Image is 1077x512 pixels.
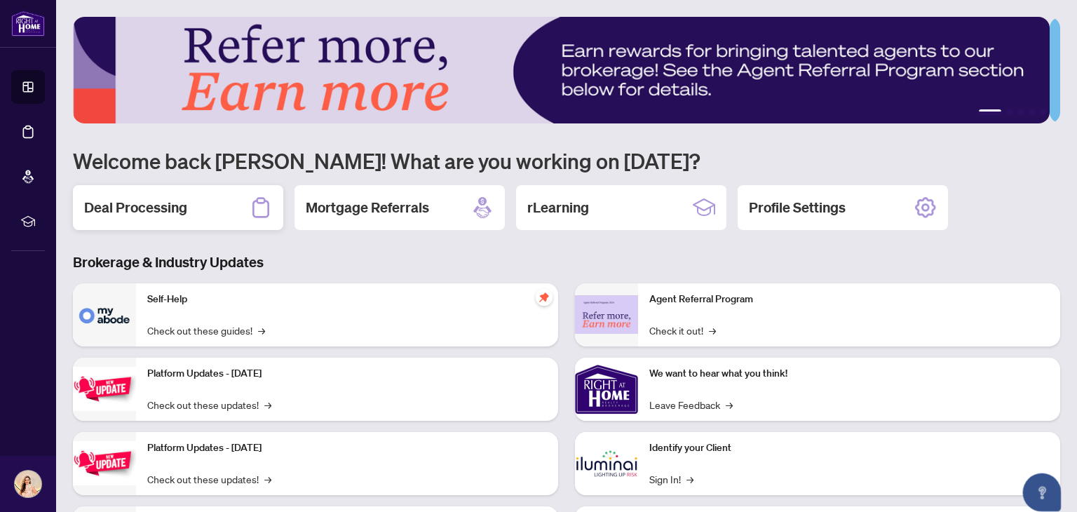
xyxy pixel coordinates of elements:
p: Self-Help [147,292,547,307]
a: Check it out!→ [649,323,716,338]
button: 3 [1018,109,1024,115]
h2: Profile Settings [749,198,846,217]
img: Platform Updates - July 21, 2025 [73,367,136,411]
h3: Brokerage & Industry Updates [73,252,1060,272]
button: 4 [1029,109,1035,115]
p: We want to hear what you think! [649,366,1049,382]
span: → [686,471,693,487]
button: 5 [1041,109,1046,115]
button: 2 [1007,109,1012,115]
p: Platform Updates - [DATE] [147,440,547,456]
h2: Deal Processing [84,198,187,217]
h2: rLearning [527,198,589,217]
a: Check out these updates!→ [147,471,271,487]
span: pushpin [536,289,553,306]
button: Open asap [1021,463,1063,505]
img: We want to hear what you think! [575,358,638,421]
span: → [726,397,733,412]
a: Check out these guides!→ [147,323,265,338]
p: Platform Updates - [DATE] [147,366,547,382]
button: 1 [979,109,1001,115]
h2: Mortgage Referrals [306,198,429,217]
a: Sign In!→ [649,471,693,487]
img: Agent Referral Program [575,295,638,334]
a: Leave Feedback→ [649,397,733,412]
a: Check out these updates!→ [147,397,271,412]
img: Platform Updates - July 8, 2025 [73,441,136,485]
p: Agent Referral Program [649,292,1049,307]
span: → [264,397,271,412]
img: Identify your Client [575,432,638,495]
img: Profile Icon [15,471,41,497]
span: → [709,323,716,338]
img: logo [11,11,45,36]
img: Self-Help [73,283,136,346]
span: → [258,323,265,338]
span: → [264,471,271,487]
img: Slide 0 [73,17,1050,123]
h1: Welcome back [PERSON_NAME]! What are you working on [DATE]? [73,147,1060,174]
p: Identify your Client [649,440,1049,456]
